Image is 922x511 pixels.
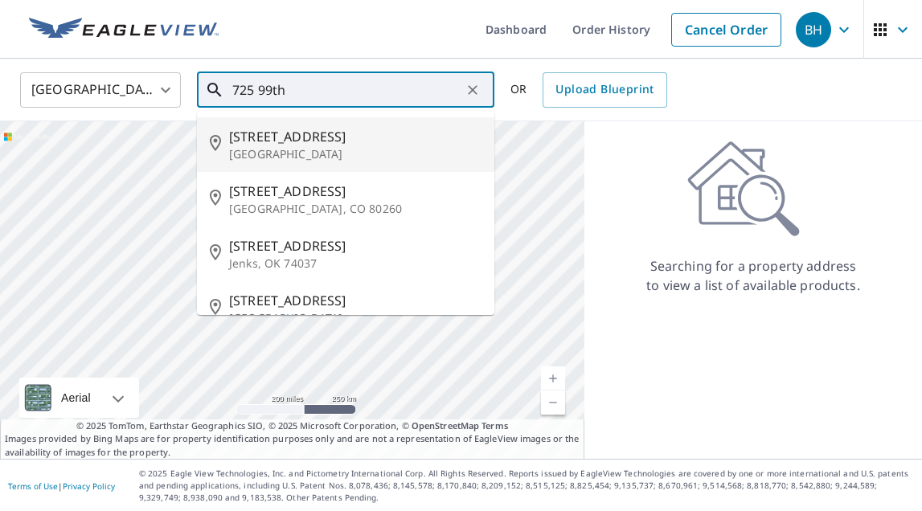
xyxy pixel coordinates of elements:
button: Clear [461,79,484,101]
a: Current Level 5, Zoom In [541,366,565,390]
a: Current Level 5, Zoom Out [541,390,565,415]
p: © 2025 Eagle View Technologies, Inc. and Pictometry International Corp. All Rights Reserved. Repo... [139,468,914,504]
p: [GEOGRAPHIC_DATA], CO 80260 [229,201,481,217]
p: [GEOGRAPHIC_DATA] [229,310,481,326]
a: Privacy Policy [63,480,115,492]
p: Searching for a property address to view a list of available products. [645,256,861,295]
img: EV Logo [29,18,219,42]
a: Cancel Order [671,13,781,47]
div: Aerial [56,378,96,418]
div: [GEOGRAPHIC_DATA] [20,67,181,112]
p: Jenks, OK 74037 [229,255,481,272]
a: Terms of Use [8,480,58,492]
span: [STREET_ADDRESS] [229,127,481,146]
p: | [8,481,115,491]
span: [STREET_ADDRESS] [229,182,481,201]
a: OpenStreetMap [412,419,479,431]
span: [STREET_ADDRESS] [229,291,481,310]
a: Upload Blueprint [543,72,666,108]
span: [STREET_ADDRESS] [229,236,481,255]
div: OR [510,72,667,108]
p: [GEOGRAPHIC_DATA] [229,146,481,162]
div: Aerial [19,378,139,418]
span: © 2025 TomTom, Earthstar Geographics SIO, © 2025 Microsoft Corporation, © [76,419,508,433]
span: Upload Blueprint [555,80,654,100]
div: BH [796,12,831,47]
input: Search by address or latitude-longitude [232,67,461,112]
a: Terms [481,419,508,431]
